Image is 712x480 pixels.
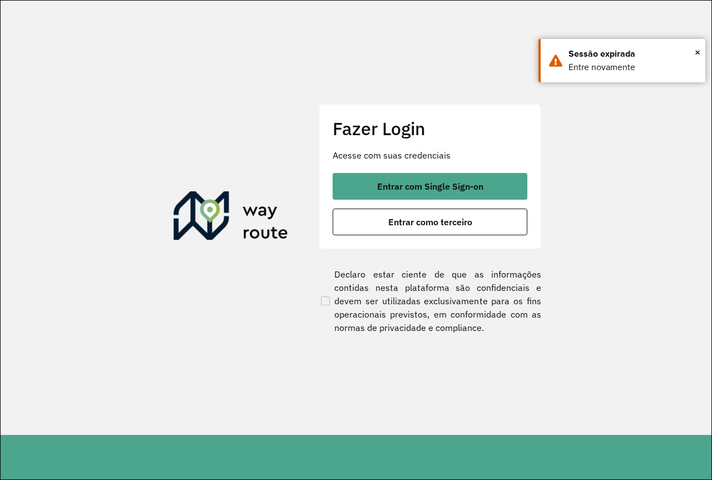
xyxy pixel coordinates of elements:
button: Close [695,44,700,61]
img: Roteirizador AmbevTech [174,191,288,245]
label: Declaro estar ciente de que as informações contidas nesta plataforma são confidenciais e devem se... [319,268,541,334]
button: button [333,209,527,235]
span: Entrar como terceiro [388,217,472,226]
span: Entrar com Single Sign-on [377,182,483,191]
button: button [333,173,527,200]
div: Entre novamente [568,61,697,74]
div: Sessão expirada [568,47,697,61]
p: Acesse com suas credenciais [333,149,527,162]
h2: Fazer Login [333,118,527,139]
span: × [695,44,700,61]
